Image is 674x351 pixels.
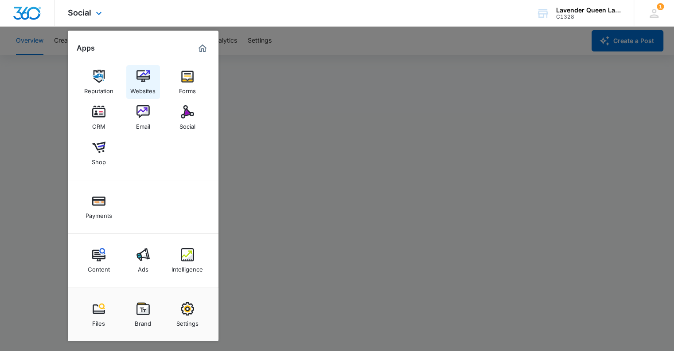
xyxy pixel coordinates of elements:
a: Websites [126,65,160,99]
a: Content [82,244,116,277]
div: Payments [86,208,112,219]
a: Social [171,101,204,134]
div: Email [136,118,150,130]
div: Settings [176,316,199,327]
a: Marketing 360® Dashboard [195,41,210,55]
div: Reputation [84,83,113,95]
a: Settings [171,298,204,331]
div: Files [92,316,105,327]
div: Shop [92,154,106,166]
a: Email [126,101,160,134]
a: Intelligence [171,244,204,277]
a: CRM [82,101,116,134]
a: Forms [171,65,204,99]
h2: Apps [77,44,95,52]
span: Social [68,8,91,17]
div: Intelligence [171,261,203,273]
a: Brand [126,298,160,331]
div: Brand [135,316,151,327]
div: Websites [130,83,156,95]
div: Ads [138,261,148,273]
a: Payments [82,190,116,224]
div: account id [556,14,621,20]
div: Social [179,118,195,130]
a: Files [82,298,116,331]
div: account name [556,7,621,14]
div: Content [88,261,110,273]
div: CRM [92,118,105,130]
div: Forms [179,83,196,95]
a: Shop [82,136,116,170]
span: 1 [657,3,664,10]
a: Reputation [82,65,116,99]
a: Ads [126,244,160,277]
div: notifications count [657,3,664,10]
